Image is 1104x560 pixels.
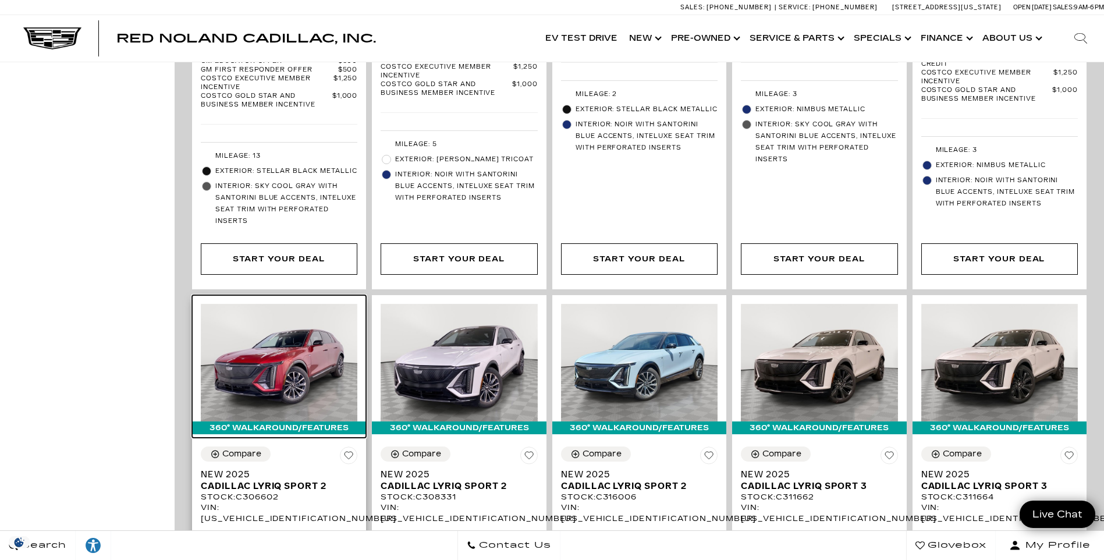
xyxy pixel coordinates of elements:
div: VIN: [US_VEHICLE_IDENTIFICATION_NUMBER] [381,502,537,523]
a: New 2025Cadillac LYRIQ Sport 3 [741,469,897,492]
button: Save Vehicle [881,446,898,469]
button: Compare Vehicle [381,446,450,462]
div: Compare [402,449,441,459]
div: Start Your Deal [413,253,505,265]
div: Stock : C316006 [561,492,718,502]
span: Costco Executive Member Incentive [201,75,333,92]
span: Live Chat [1027,508,1088,521]
a: New 2025Cadillac LYRIQ Sport 3 [921,469,1078,492]
button: Open user profile menu [996,531,1104,560]
a: Finance [915,15,977,62]
div: VIN: [US_VEHICLE_IDENTIFICATION_NUMBER] [561,502,718,523]
button: Compare Vehicle [741,446,811,462]
span: Costco Gold Star and Business Member Incentive [921,86,1053,104]
a: Explore your accessibility options [76,531,111,560]
img: Opt-Out Icon [6,536,33,548]
span: $1,250 [333,75,358,92]
section: Click to Open Cookie Consent Modal [6,536,33,548]
span: $1,000 [512,80,538,98]
span: Costco Gold Star and Business Member Incentive [201,92,332,109]
li: Mileage: 3 [921,143,1078,158]
a: Specials [848,15,915,62]
span: Interior: Noir with Santorini Blue accents, Inteluxe seat trim with Perforated inserts [936,175,1078,210]
span: $1,000 [1052,86,1078,104]
a: New 2025Cadillac LYRIQ Sport 2 [561,469,718,492]
a: Service: [PHONE_NUMBER] [775,4,881,10]
a: Costco Executive Member Incentive $1,250 [381,63,537,80]
span: New 2025 [741,469,889,480]
a: Costco Executive Member Incentive $1,250 [201,75,357,92]
span: Glovebox [925,537,986,554]
div: Start Your Deal [561,243,718,275]
li: Mileage: 13 [201,148,357,164]
span: GM First Responder Offer [201,66,338,75]
a: Glovebox [906,531,996,560]
span: Costco Gold Star and Business Member Incentive [381,80,512,98]
span: Cadillac LYRIQ Sport 2 [561,480,709,492]
div: 360° WalkAround/Features [372,421,546,434]
button: Save Vehicle [700,446,718,469]
img: 2025 Cadillac LYRIQ Sport 3 [741,304,897,421]
a: Costco Gold Star and Business Member Incentive $1,000 [201,92,357,109]
div: Stock : C306602 [201,492,357,502]
div: Start Your Deal [773,253,865,265]
li: Mileage: 2 [561,87,718,102]
a: Pre-Owned [665,15,744,62]
div: Start Your Deal [741,243,897,275]
span: New 2025 [201,469,349,480]
div: 360° WalkAround/Features [552,421,726,434]
a: Costco Gold Star and Business Member Incentive $1,000 [921,86,1078,104]
span: Cadillac LYRIQ Sport 2 [381,480,528,492]
div: Compare [762,449,801,459]
div: Stock : C308331 [381,492,537,502]
span: Sales: [1053,3,1074,11]
a: Live Chat [1020,501,1095,528]
span: Open [DATE] [1013,3,1052,11]
span: $1,000 [332,92,358,109]
a: GM First Responder Offer $500 [201,66,357,75]
span: Cadillac LYRIQ Sport 3 [741,480,889,492]
span: Contact Us [476,537,551,554]
span: [PHONE_NUMBER] [812,3,878,11]
img: 2025 Cadillac LYRIQ Sport 2 [381,304,537,421]
div: 360° WalkAround/Features [913,421,1087,434]
div: Start Your Deal [381,243,537,275]
div: Start Your Deal [921,243,1078,275]
button: Save Vehicle [1060,446,1078,469]
a: Cadillac Dark Logo with Cadillac White Text [23,27,81,49]
span: Exterior: [PERSON_NAME] Tricoat [395,154,537,165]
a: Service & Parts [744,15,848,62]
button: Save Vehicle [520,446,538,469]
div: Start Your Deal [201,243,357,275]
div: 360° WalkAround/Features [192,421,366,434]
span: Cadillac LYRIQ Sport 3 [921,480,1069,492]
button: Compare Vehicle [201,446,271,462]
span: Sales: [680,3,705,11]
span: My Profile [1021,537,1091,554]
button: Compare Vehicle [561,446,631,462]
a: Costco Gold Star and Business Member Incentive $1,000 [381,80,537,98]
li: Mileage: 3 [741,87,897,102]
span: Costco Executive Member Incentive [921,69,1054,86]
span: Exterior: Stellar Black Metallic [215,165,357,177]
a: New 2025Cadillac LYRIQ Sport 2 [201,469,357,492]
div: Stock : C311662 [741,492,897,502]
span: Exterior: Nimbus Metallic [936,160,1078,171]
a: Contact Us [457,531,560,560]
span: Red Noland Cadillac, Inc. [116,31,376,45]
span: New 2025 [921,469,1069,480]
div: Compare [583,449,622,459]
span: Search [18,537,66,554]
span: Costco Executive Member Incentive [381,63,513,80]
div: Stock : C311664 [921,492,1078,502]
a: Red Noland Cadillac, Inc. [116,33,376,44]
img: 2025 Cadillac LYRIQ Sport 2 [201,304,357,421]
span: Exterior: Stellar Black Metallic [576,104,718,115]
a: Costco Executive Member Incentive $1,250 [921,69,1078,86]
span: New 2025 [381,469,528,480]
a: New 2025Cadillac LYRIQ Sport 2 [381,469,537,492]
a: New [623,15,665,62]
div: Start Your Deal [953,253,1045,265]
span: Interior: Sky Cool Gray with Santorini Blue accents, Inteluxe seat trim with Perforated inserts [215,180,357,227]
span: Interior: Sky Cool Gray with Santorini Blue accents, Inteluxe seat trim with Perforated inserts [755,119,897,165]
